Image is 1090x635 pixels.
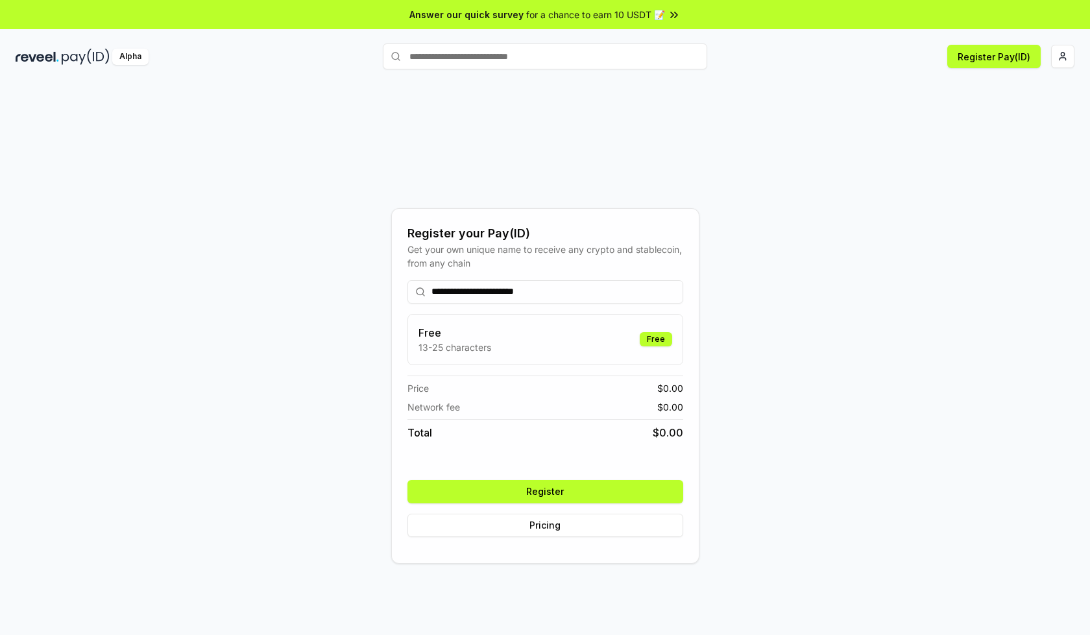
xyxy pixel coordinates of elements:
span: Total [407,425,432,440]
img: reveel_dark [16,49,59,65]
p: 13-25 characters [418,341,491,354]
button: Register Pay(ID) [947,45,1041,68]
img: pay_id [62,49,110,65]
span: $ 0.00 [657,381,683,395]
div: Alpha [112,49,149,65]
span: Answer our quick survey [409,8,524,21]
div: Free [640,332,672,346]
button: Pricing [407,514,683,537]
span: Network fee [407,400,460,414]
button: Register [407,480,683,503]
div: Register your Pay(ID) [407,224,683,243]
span: $ 0.00 [653,425,683,440]
h3: Free [418,325,491,341]
div: Get your own unique name to receive any crypto and stablecoin, from any chain [407,243,683,270]
span: for a chance to earn 10 USDT 📝 [526,8,665,21]
span: Price [407,381,429,395]
span: $ 0.00 [657,400,683,414]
